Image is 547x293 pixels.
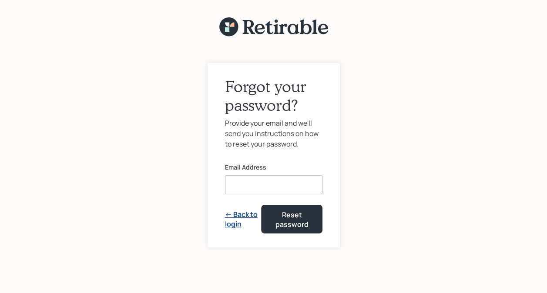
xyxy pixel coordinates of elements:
[225,210,262,229] a: ← Back to login
[225,77,322,114] h1: Forgot your password?
[272,210,311,230] div: Reset password
[261,205,322,233] button: Reset password
[225,163,322,172] label: Email Address
[225,118,322,149] div: Provide your email and we'll send you instructions on how to reset your password.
